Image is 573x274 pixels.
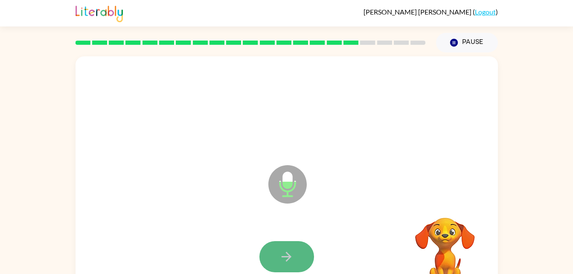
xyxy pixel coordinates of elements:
[475,8,496,16] a: Logout
[364,8,473,16] span: [PERSON_NAME] [PERSON_NAME]
[364,8,498,16] div: ( )
[76,3,123,22] img: Literably
[436,33,498,52] button: Pause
